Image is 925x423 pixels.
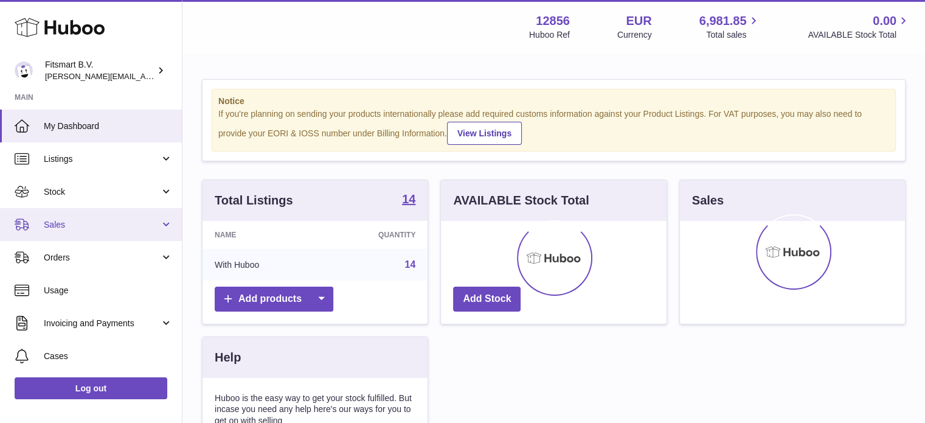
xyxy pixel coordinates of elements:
[453,192,589,209] h3: AVAILABLE Stock Total
[44,153,160,165] span: Listings
[447,122,522,145] a: View Listings
[215,287,333,312] a: Add products
[15,377,167,399] a: Log out
[402,193,415,205] strong: 14
[15,61,33,80] img: jonathan@leaderoo.com
[215,349,241,366] h3: Help
[529,29,570,41] div: Huboo Ref
[218,108,889,145] div: If you're planning on sending your products internationally please add required customs informati...
[45,59,154,82] div: Fitsmart B.V.
[203,221,321,249] th: Name
[321,221,428,249] th: Quantity
[453,287,521,312] a: Add Stock
[44,121,173,132] span: My Dashboard
[706,29,760,41] span: Total sales
[699,13,761,41] a: 6,981.85 Total sales
[617,29,652,41] div: Currency
[536,13,570,29] strong: 12856
[808,13,910,41] a: 0.00 AVAILABLE Stock Total
[405,259,416,270] a: 14
[873,13,896,29] span: 0.00
[45,71,244,81] span: [PERSON_NAME][EMAIL_ADDRESS][DOMAIN_NAME]
[626,13,651,29] strong: EUR
[44,186,160,198] span: Stock
[402,193,415,208] a: 14
[44,219,160,231] span: Sales
[44,351,173,362] span: Cases
[44,318,160,329] span: Invoicing and Payments
[203,249,321,281] td: With Huboo
[218,96,889,107] strong: Notice
[44,252,160,264] span: Orders
[215,192,293,209] h3: Total Listings
[44,285,173,296] span: Usage
[699,13,747,29] span: 6,981.85
[692,192,724,209] h3: Sales
[808,29,910,41] span: AVAILABLE Stock Total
